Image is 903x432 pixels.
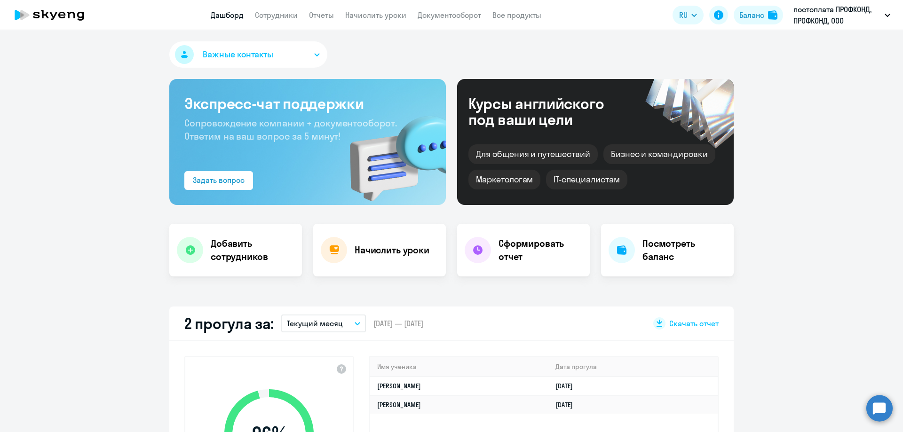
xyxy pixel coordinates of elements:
a: Сотрудники [255,10,298,20]
div: Баланс [739,9,764,21]
span: RU [679,9,688,21]
button: Текущий месяц [281,314,366,332]
h4: Добавить сотрудников [211,237,294,263]
p: постоплата ПРОФКОНД, ПРОФКОНД, ООО [793,4,881,26]
div: Задать вопрос [193,174,245,186]
span: Важные контакты [203,48,273,61]
button: постоплата ПРОФКОНД, ПРОФКОНД, ООО [789,4,895,26]
div: Курсы английского под ваши цели [468,95,629,127]
a: [DATE] [555,382,580,390]
a: Все продукты [492,10,541,20]
h4: Начислить уроки [355,243,429,257]
div: Бизнес и командировки [603,144,715,164]
span: Сопровождение компании + документооборот. Ответим на ваш вопрос за 5 минут! [184,117,397,142]
a: Документооборот [418,10,481,20]
h3: Экспресс-чат поддержки [184,94,431,113]
button: Важные контакты [169,41,327,68]
a: Отчеты [309,10,334,20]
a: [PERSON_NAME] [377,382,421,390]
button: RU [673,6,704,24]
img: balance [768,10,777,20]
p: Текущий месяц [287,318,343,329]
div: Для общения и путешествий [468,144,598,164]
div: IT-специалистам [546,170,627,189]
h2: 2 прогула за: [184,314,274,333]
button: Задать вопрос [184,171,253,190]
div: Маркетологам [468,170,540,189]
a: [DATE] [555,401,580,409]
button: Балансbalance [734,6,783,24]
h4: Сформировать отчет [499,237,582,263]
span: Скачать отчет [669,318,719,329]
span: [DATE] — [DATE] [373,318,423,329]
a: Начислить уроки [345,10,406,20]
a: [PERSON_NAME] [377,401,421,409]
th: Дата прогула [548,357,718,377]
img: bg-img [336,99,446,205]
a: Дашборд [211,10,244,20]
h4: Посмотреть баланс [642,237,726,263]
th: Имя ученика [370,357,548,377]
